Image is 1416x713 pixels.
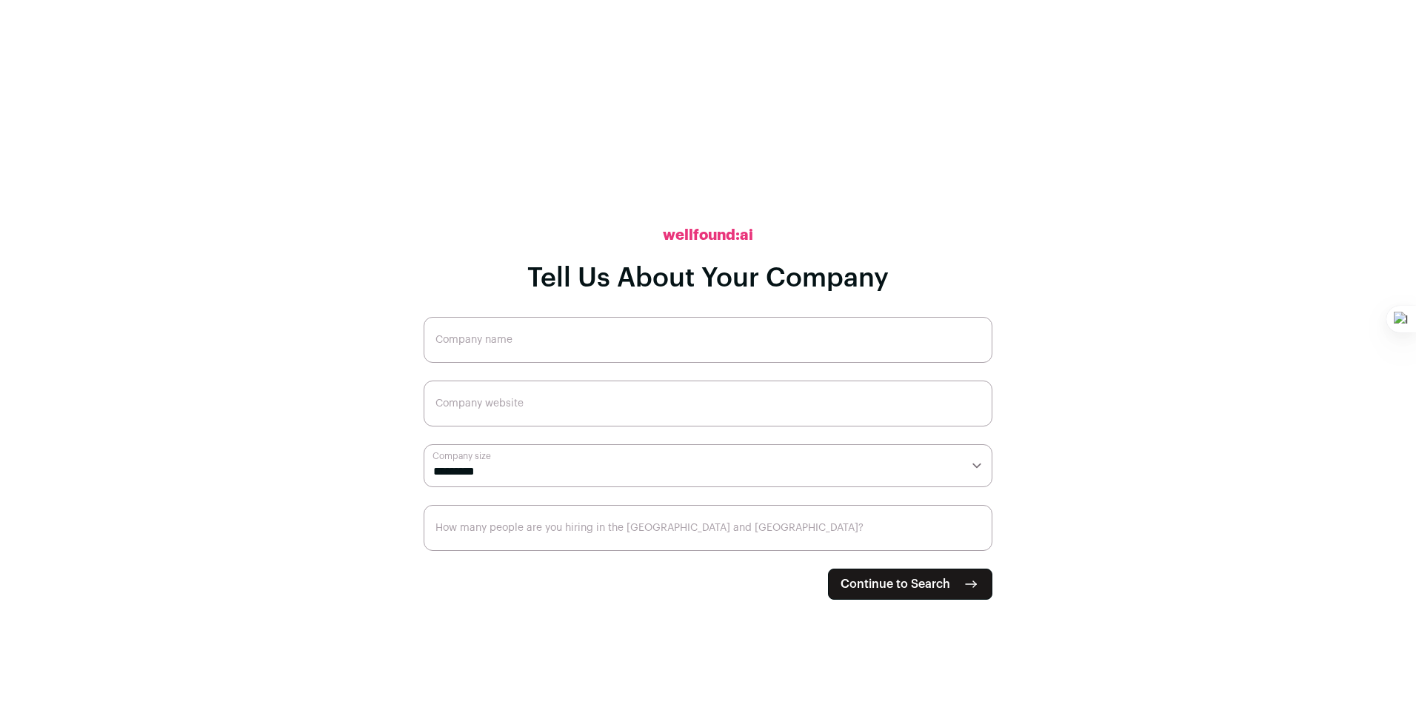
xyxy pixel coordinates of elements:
[663,225,753,246] h2: wellfound:ai
[424,317,992,363] input: Company name
[527,264,889,293] h1: Tell Us About Your Company
[828,569,992,600] button: Continue to Search
[424,505,992,551] input: How many people are you hiring in the US and Canada?
[424,381,992,426] input: Company website
[841,575,950,593] span: Continue to Search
